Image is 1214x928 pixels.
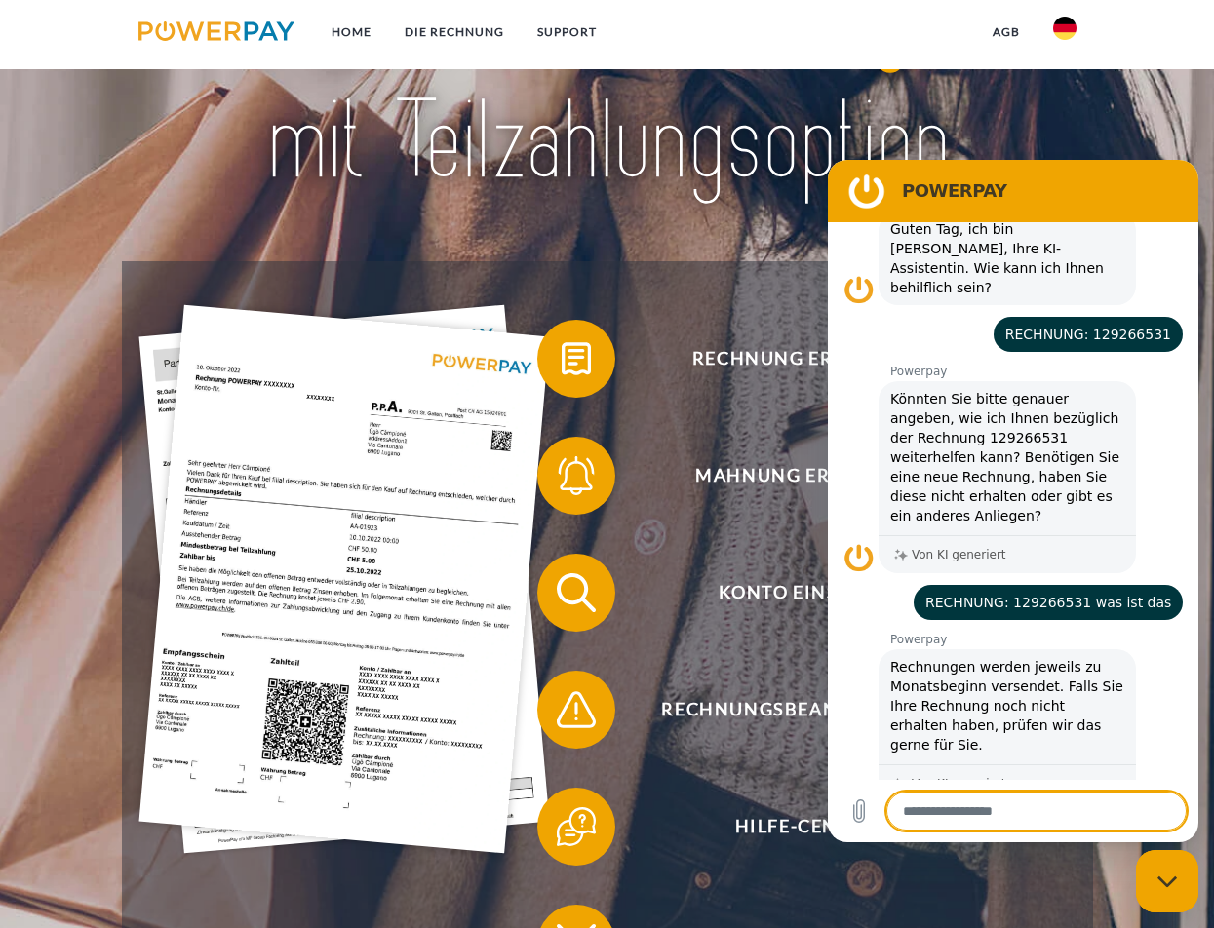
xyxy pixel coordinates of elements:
[552,568,601,617] img: qb_search.svg
[521,15,613,50] a: SUPPORT
[566,320,1043,398] span: Rechnung erhalten?
[388,15,521,50] a: DIE RECHNUNG
[566,437,1043,515] span: Mahnung erhalten?
[1053,17,1077,40] img: de
[537,320,1044,398] button: Rechnung erhalten?
[552,685,601,734] img: qb_warning.svg
[537,671,1044,749] button: Rechnungsbeanstandung
[552,802,601,851] img: qb_help.svg
[566,671,1043,749] span: Rechnungsbeanstandung
[537,554,1044,632] button: Konto einsehen
[1136,850,1198,912] iframe: Schaltfläche zum Öffnen des Messaging-Fensters; Konversation läuft
[138,305,549,854] img: single_invoice_powerpay_de.jpg
[537,437,1044,515] button: Mahnung erhalten?
[976,15,1037,50] a: agb
[537,788,1044,866] button: Hilfe-Center
[552,334,601,383] img: qb_bill.svg
[566,788,1043,866] span: Hilfe-Center
[828,160,1198,842] iframe: Messaging-Fenster
[138,21,295,41] img: logo-powerpay.svg
[552,451,601,500] img: qb_bell.svg
[566,554,1043,632] span: Konto einsehen
[315,15,388,50] a: Home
